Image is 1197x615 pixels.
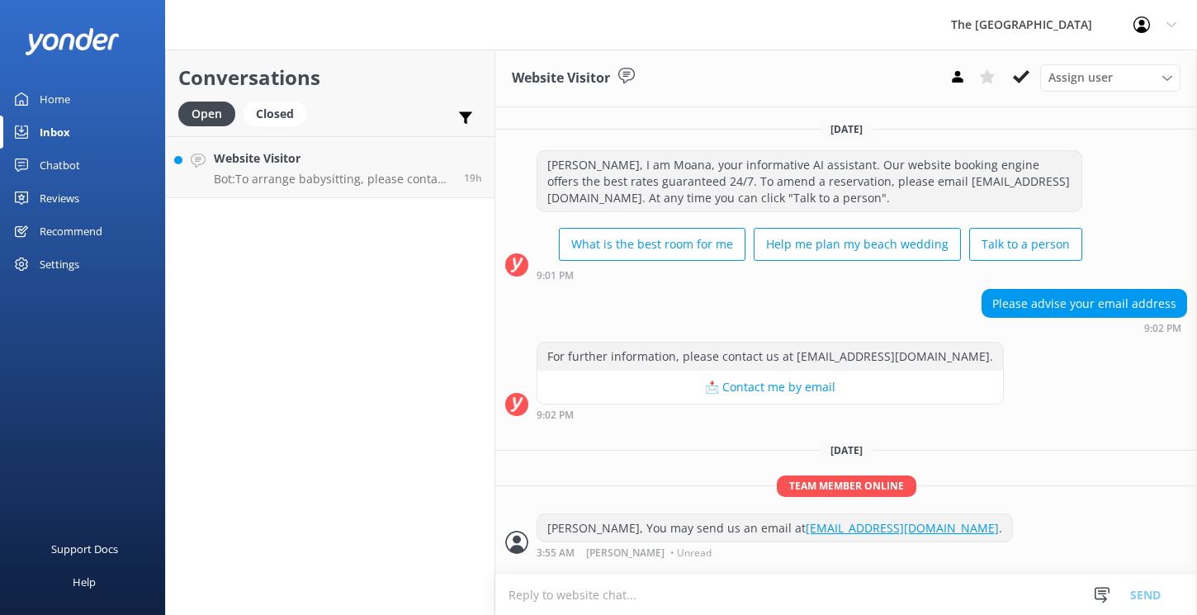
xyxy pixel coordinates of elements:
span: [DATE] [821,443,873,457]
div: Home [40,83,70,116]
button: 📩 Contact me by email [537,371,1003,404]
h2: Conversations [178,62,482,93]
div: [PERSON_NAME], You may send us an email at . [537,514,1012,542]
strong: 9:01 PM [537,271,574,281]
div: Sep 04 2025 09:55am (UTC -10:00) Pacific/Honolulu [537,546,1013,558]
button: Help me plan my beach wedding [754,228,961,261]
strong: 3:55 AM [537,548,575,558]
a: [EMAIL_ADDRESS][DOMAIN_NAME] [806,520,999,536]
span: Team member online [777,475,916,496]
div: Help [73,565,96,598]
div: 2025-09-04T19:55:32.100 [505,566,1187,594]
span: Assign user [1048,69,1113,87]
div: Open [178,102,235,126]
div: Support Docs [51,532,118,565]
a: Open [178,104,244,122]
div: Sep 04 2025 03:01am (UTC -10:00) Pacific/Honolulu [537,269,1082,281]
h3: Website Visitor [512,68,610,89]
div: Assign User [1040,64,1180,91]
div: Sep 04 2025 03:02am (UTC -10:00) Pacific/Honolulu [982,322,1187,334]
div: Reviews [40,182,79,215]
span: Sep 05 2025 10:14am (UTC -10:00) Pacific/Honolulu [464,171,482,185]
div: Sep 04 2025 03:02am (UTC -10:00) Pacific/Honolulu [537,409,1004,420]
div: Conversation was closed. [537,566,1187,594]
strong: 9:02 PM [537,410,574,420]
div: Inbox [40,116,70,149]
a: Website VisitorBot:To arrange babysitting, please contact The Rarotongan’s Reception by dialing 0... [166,136,494,198]
h4: Website Visitor [214,149,452,168]
img: yonder-white-logo.png [25,28,120,55]
span: [DATE] [821,122,873,136]
button: What is the best room for me [559,228,745,261]
div: Please advise your email address [982,290,1186,318]
strong: 9:02 PM [1144,324,1181,334]
div: [PERSON_NAME], I am Moana, your informative AI assistant. Our website booking engine offers the b... [537,151,1081,211]
span: • Unread [670,548,712,558]
div: For further information, please contact us at [EMAIL_ADDRESS][DOMAIN_NAME]. [537,343,1003,371]
p: Bot: To arrange babysitting, please contact The Rarotongan’s Reception by dialing 0 or pressing t... [214,172,452,187]
a: Closed [244,104,315,122]
span: [PERSON_NAME] [586,548,665,558]
div: Settings [40,248,79,281]
button: Talk to a person [969,228,1082,261]
div: Recommend [40,215,102,248]
div: Closed [244,102,306,126]
div: Chatbot [40,149,80,182]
